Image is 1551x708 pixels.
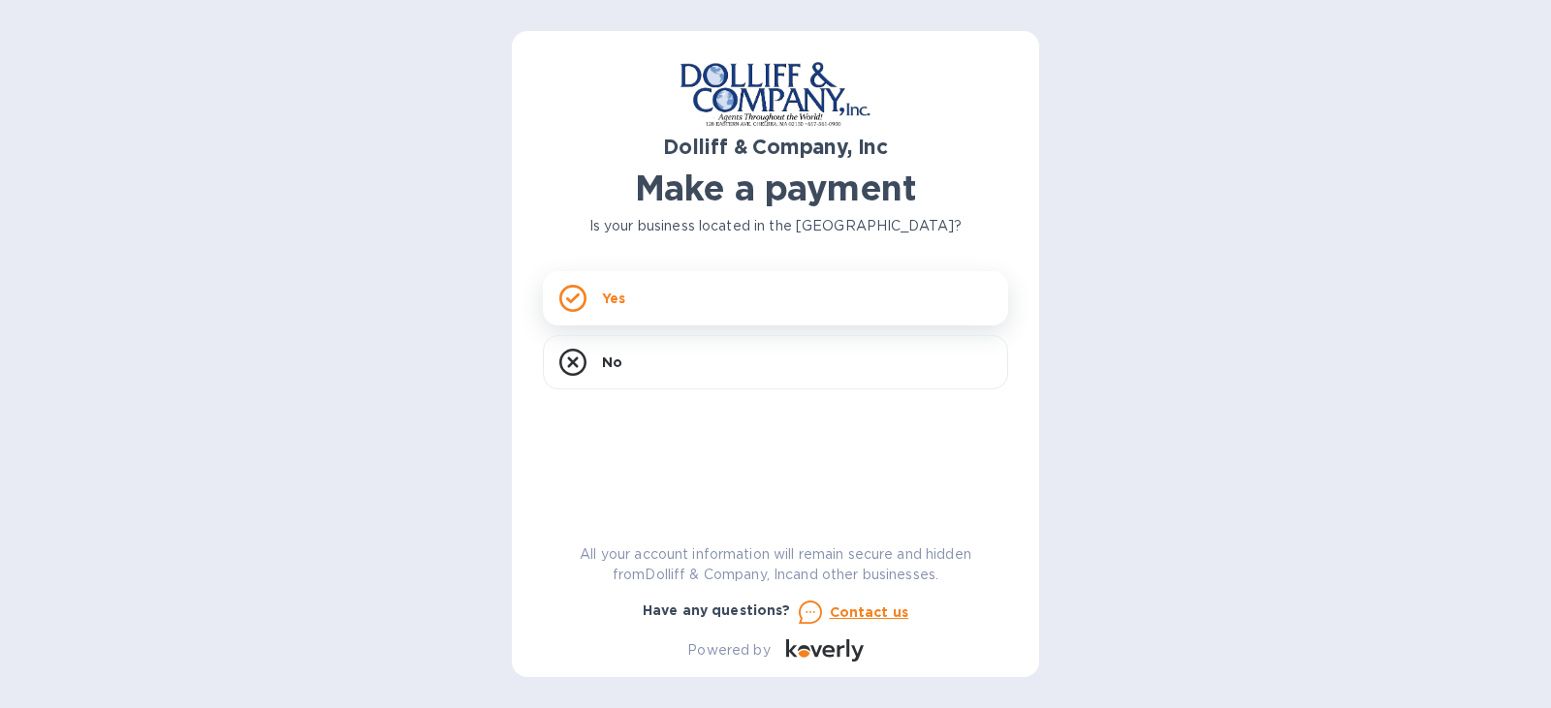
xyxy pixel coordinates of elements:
[602,289,625,308] p: Yes
[602,353,622,372] p: No
[687,640,770,661] p: Powered by
[543,168,1008,208] h1: Make a payment
[830,604,909,620] u: Contact us
[643,602,791,618] b: Have any questions?
[543,216,1008,236] p: Is your business located in the [GEOGRAPHIC_DATA]?
[543,544,1008,585] p: All your account information will remain secure and hidden from Dolliff & Company, Inc and other ...
[663,135,888,159] b: Dolliff & Company, Inc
